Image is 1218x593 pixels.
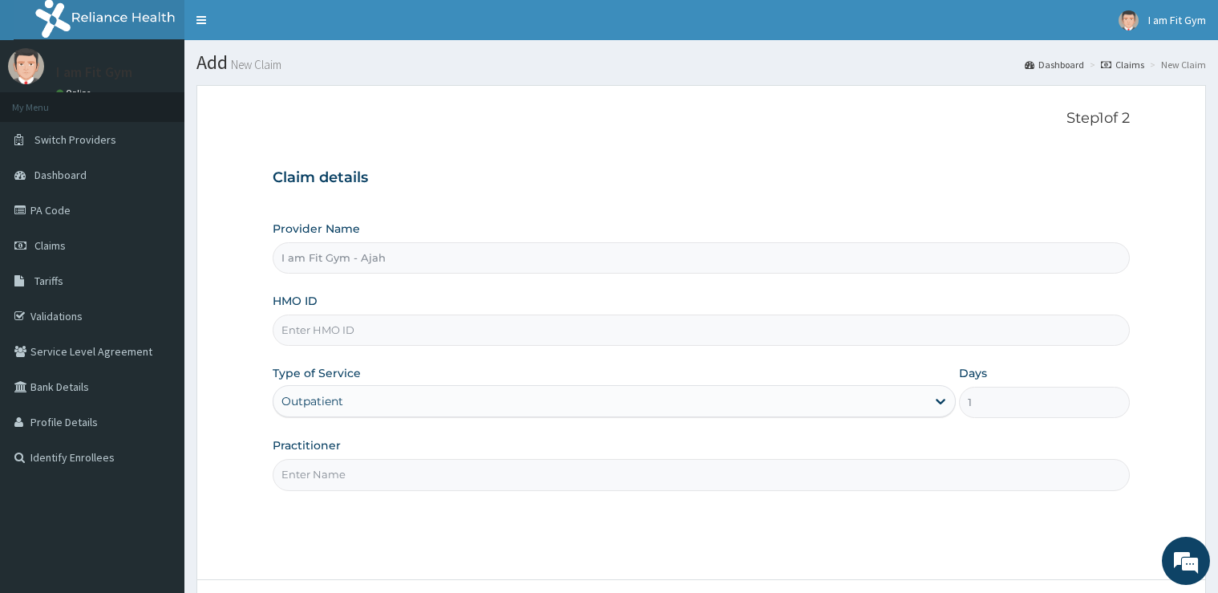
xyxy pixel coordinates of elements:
[1148,13,1206,27] span: I am Fit Gym
[56,65,132,79] p: I am Fit Gym
[273,315,1129,346] input: Enter HMO ID
[196,52,1206,73] h1: Add
[273,293,318,309] label: HMO ID
[273,437,341,453] label: Practitioner
[34,168,87,182] span: Dashboard
[1025,58,1084,71] a: Dashboard
[34,238,66,253] span: Claims
[34,274,63,288] span: Tariffs
[273,169,1129,187] h3: Claim details
[273,365,361,381] label: Type of Service
[8,48,44,84] img: User Image
[1146,58,1206,71] li: New Claim
[56,87,95,99] a: Online
[959,365,987,381] label: Days
[273,459,1129,490] input: Enter Name
[228,59,281,71] small: New Claim
[34,132,116,147] span: Switch Providers
[1119,10,1139,30] img: User Image
[273,110,1129,128] p: Step 1 of 2
[273,221,360,237] label: Provider Name
[1101,58,1144,71] a: Claims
